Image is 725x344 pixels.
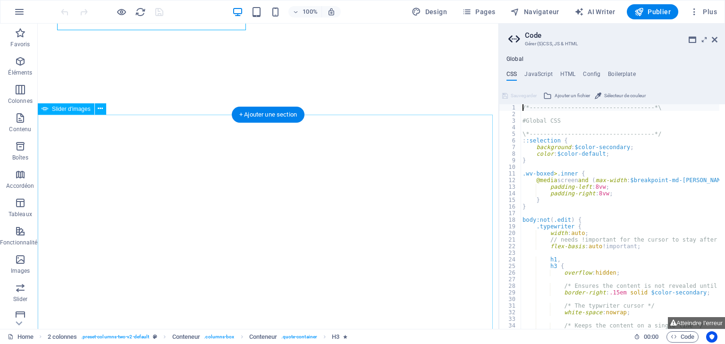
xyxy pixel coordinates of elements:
i: Cet élément contient une animation. [343,334,347,339]
span: Slider d'images [52,106,91,112]
div: 27 [499,276,522,283]
button: reload [135,6,146,17]
div: 17 [499,210,522,217]
h3: Gérer (S)CSS, JS & HTML [525,40,699,48]
div: 14 [499,190,522,197]
div: 15 [499,197,522,203]
button: Code [666,331,699,343]
button: Pages [458,4,499,19]
p: Images [11,267,30,275]
button: Publier [627,4,678,19]
span: Cliquez pour sélectionner. Double-cliquez pour modifier. [332,331,339,343]
a: Cliquez pour annuler la sélection. Double-cliquez pour ouvrir Pages. [8,331,34,343]
div: + Ajouter une section [232,107,304,123]
div: 7 [499,144,522,151]
nav: breadcrumb [48,331,348,343]
div: 24 [499,256,522,263]
span: Design [412,7,447,17]
span: : [650,333,652,340]
button: Atteindre l'erreur [668,317,725,329]
h4: CSS [506,71,517,81]
span: Cliquez pour sélectionner. Double-cliquez pour modifier. [48,331,77,343]
h2: Code [525,31,717,40]
span: Code [671,331,694,343]
div: 22 [499,243,522,250]
div: 31 [499,302,522,309]
div: 4 [499,124,522,131]
p: Tableaux [8,210,32,218]
span: Sélecteur de couleur [604,90,646,101]
div: 6 [499,137,522,144]
span: Publier [634,7,671,17]
span: . quote-container [281,331,318,343]
div: 34 [499,322,522,329]
h4: HTML [560,71,576,81]
span: Navigateur [510,7,559,17]
div: 3 [499,117,522,124]
span: . columns-box [204,331,234,343]
span: Cliquez pour sélectionner. Double-cliquez pour modifier. [172,331,201,343]
div: 1 [499,104,522,111]
h4: Boilerplate [608,71,636,81]
p: Accordéon [6,182,34,190]
h4: Config [583,71,600,81]
div: Design (Ctrl+Alt+Y) [408,4,451,19]
div: 9 [499,157,522,164]
span: Cliquez pour sélectionner. Double-cliquez pour modifier. [249,331,278,343]
div: 33 [499,316,522,322]
button: Navigateur [506,4,563,19]
div: 13 [499,184,522,190]
p: Éléments [8,69,32,76]
div: 11 [499,170,522,177]
button: Cliquez ici pour quitter le mode Aperçu et poursuivre l'édition. [116,6,127,17]
div: 12 [499,177,522,184]
div: 5 [499,131,522,137]
p: Colonnes [8,97,33,105]
div: 30 [499,296,522,302]
div: 28 [499,283,522,289]
h6: Durée de la session [634,331,659,343]
div: 32 [499,309,522,316]
button: Ajouter un fichier [542,90,591,101]
div: 20 [499,230,522,236]
button: Plus [686,4,721,19]
div: 23 [499,250,522,256]
div: 29 [499,289,522,296]
button: Sélecteur de couleur [593,90,647,101]
h4: Global [506,56,523,63]
span: Pages [462,7,495,17]
div: 26 [499,269,522,276]
span: Plus [690,7,717,17]
div: 10 [499,164,522,170]
div: 8 [499,151,522,157]
span: AI Writer [574,7,615,17]
button: AI Writer [571,4,619,19]
span: 00 00 [644,331,658,343]
h6: 100% [303,6,318,17]
button: 100% [288,6,322,17]
h4: JavaScript [524,71,552,81]
button: Design [408,4,451,19]
p: Boîtes [12,154,28,161]
i: Lors du redimensionnement, ajuster automatiquement le niveau de zoom en fonction de l'appareil sé... [327,8,336,16]
p: Slider [13,295,28,303]
span: . preset-columns-two-v2-default [81,331,150,343]
div: 18 [499,217,522,223]
div: 19 [499,223,522,230]
i: Cet élément est une présélection personnalisable. [153,334,157,339]
div: 21 [499,236,522,243]
p: Contenu [9,126,31,133]
button: Usercentrics [706,331,717,343]
div: 2 [499,111,522,117]
i: Actualiser la page [135,7,146,17]
span: Ajouter un fichier [555,90,590,101]
div: 25 [499,263,522,269]
p: Favoris [10,41,30,48]
div: 16 [499,203,522,210]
